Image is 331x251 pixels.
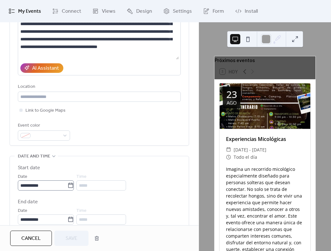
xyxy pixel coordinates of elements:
div: End date [18,198,38,206]
span: Design [136,8,152,15]
span: Install [245,8,258,15]
span: Cancel [21,235,41,242]
span: Date [18,207,27,215]
div: Event color [18,122,69,129]
a: Settings [158,3,197,20]
div: Start date [18,164,40,172]
span: Time [76,207,87,215]
span: Todo el día [234,153,257,161]
a: Connect [47,3,86,20]
span: Link to Google Maps [25,107,66,115]
div: Location [18,83,180,91]
div: Próximos eventos [215,56,315,64]
span: Time [76,173,87,181]
div: ​ [226,153,231,161]
span: Date and time [18,153,50,160]
span: Date [18,173,27,181]
div: ​ [226,146,231,154]
a: My Events [4,3,46,20]
a: Design [122,3,157,20]
div: Experiencias Micológicas [220,135,310,143]
span: Connect [62,8,81,15]
a: Install [230,3,263,20]
div: 23 [226,90,237,99]
button: Cancel [10,231,52,246]
span: Form [213,8,224,15]
span: My Events [18,8,41,15]
a: Views [88,3,120,20]
a: Form [198,3,229,20]
span: Views [102,8,116,15]
div: ago [227,101,237,105]
span: [DATE] - [DATE] [234,146,266,154]
button: AI Assistant [20,63,63,73]
span: Settings [173,8,192,15]
div: AI Assistant [32,65,59,72]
